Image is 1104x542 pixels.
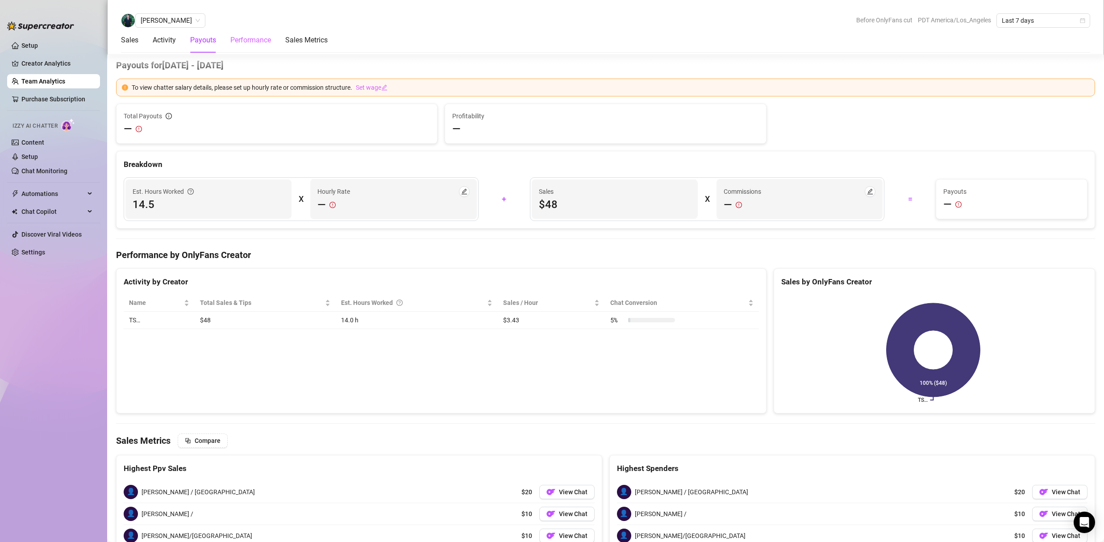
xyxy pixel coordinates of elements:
[187,187,194,196] span: question-circle
[943,197,952,212] span: —
[736,198,742,212] span: exclamation-circle
[559,510,587,517] span: View Chat
[521,531,532,541] span: $10
[341,298,485,308] div: Est. Hours Worked
[21,204,85,219] span: Chat Copilot
[121,35,138,46] div: Sales
[546,488,555,496] img: OF
[498,312,605,329] td: $3.43
[195,294,336,312] th: Total Sales & Tips
[132,83,1089,92] div: To view chatter salary details, please set up hourly rate or commission structure.
[635,487,748,497] span: [PERSON_NAME] / [GEOGRAPHIC_DATA]
[856,13,912,27] span: Before OnlyFans cut
[1039,509,1048,518] img: OF
[336,312,498,329] td: 14.0 h
[705,192,709,206] div: X
[943,187,1080,196] span: Payouts
[195,312,336,329] td: $48
[1039,531,1048,540] img: OF
[317,198,326,212] span: —
[21,187,85,201] span: Automations
[867,188,873,195] span: edit
[21,167,67,175] a: Chat Monitoring
[21,153,38,160] a: Setup
[124,276,759,288] div: Activity by Creator
[559,488,587,496] span: View Chat
[285,35,328,46] div: Sales Metrics
[21,56,93,71] a: Creator Analytics
[1052,488,1080,496] span: View Chat
[142,531,252,541] span: [PERSON_NAME]/[GEOGRAPHIC_DATA]
[124,122,132,136] span: —
[1080,18,1085,23] span: calendar
[21,78,65,85] a: Team Analytics
[7,21,74,30] img: logo-BBDzfeDw.svg
[166,113,172,119] span: info-circle
[539,485,595,499] button: OFView Chat
[1032,507,1087,521] a: OFView Chat
[121,14,135,27] img: aj villanueva
[452,111,484,121] span: Profitability
[546,509,555,518] img: OF
[461,188,467,195] span: edit
[153,35,176,46] div: Activity
[141,14,200,27] span: aj villanueva
[200,298,323,308] span: Total Sales & Tips
[503,298,593,308] span: Sales / Hour
[116,59,1095,71] h4: Payouts for [DATE] - [DATE]
[1074,512,1095,533] div: Open Intercom Messenger
[559,532,587,539] span: View Chat
[539,507,595,521] button: OFView Chat
[61,118,75,131] img: AI Chatter
[142,487,255,497] span: [PERSON_NAME] / [GEOGRAPHIC_DATA]
[955,197,962,212] span: exclamation-circle
[136,122,142,136] span: exclamation-circle
[1014,531,1025,541] span: $10
[539,187,691,196] span: Sales
[1032,485,1087,499] button: OFView Chat
[124,485,138,499] span: 👤
[1014,509,1025,519] span: $10
[195,437,221,444] span: Compare
[1052,510,1080,517] span: View Chat
[617,485,631,499] span: 👤
[890,192,930,206] div: =
[610,315,625,325] span: 5 %
[124,158,1087,171] div: Breakdown
[317,187,350,196] article: Hourly Rate
[356,83,387,92] a: Set wageedit
[12,190,19,197] span: thunderbolt
[610,298,746,308] span: Chat Conversion
[190,35,216,46] div: Payouts
[546,531,555,540] img: OF
[12,122,58,130] span: Izzy AI Chatter
[1052,532,1080,539] span: View Chat
[122,84,128,91] span: exclamation-circle
[452,122,461,136] span: —
[142,509,193,519] span: [PERSON_NAME] /
[124,463,595,475] div: Highest Ppv Sales
[116,249,1095,261] h4: Performance by OnlyFans Creator
[133,197,284,212] span: 14.5
[484,192,525,206] div: +
[1039,488,1048,496] img: OF
[124,111,162,121] span: Total Payouts
[381,84,387,91] span: edit
[498,294,605,312] th: Sales / Hour
[178,434,228,448] button: Compare
[299,192,303,206] div: X
[21,42,38,49] a: Setup
[21,92,93,106] a: Purchase Subscription
[21,231,82,238] a: Discover Viral Videos
[917,397,927,403] text: TS…
[124,507,138,521] span: 👤
[605,294,758,312] th: Chat Conversion
[521,509,532,519] span: $10
[635,531,746,541] span: [PERSON_NAME]/[GEOGRAPHIC_DATA]
[21,249,45,256] a: Settings
[185,438,191,444] span: block
[133,187,194,196] div: Est. Hours Worked
[724,187,761,196] article: Commissions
